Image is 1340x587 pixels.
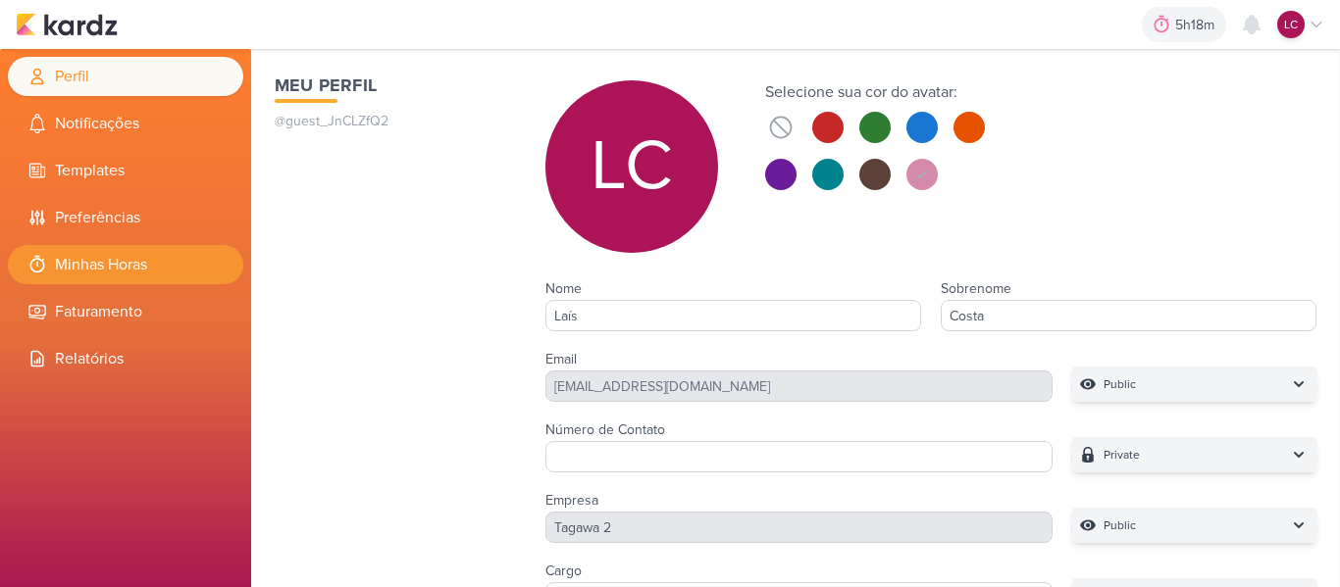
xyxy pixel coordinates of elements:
label: Nome [545,280,582,297]
li: Perfil [8,57,243,96]
li: Minhas Horas [8,245,243,284]
li: Templates [8,151,243,190]
p: Private [1104,445,1140,465]
label: Email [545,351,577,367]
button: Private [1072,437,1316,472]
div: Laís Costa [1277,11,1305,38]
button: Public [1072,508,1316,543]
p: LC [591,131,673,202]
p: @guest_JnCLZfQ2 [275,111,506,131]
button: Public [1072,367,1316,402]
li: Preferências [8,198,243,237]
p: Public [1104,515,1136,535]
li: Notificações [8,104,243,143]
img: kardz.app [16,13,118,36]
p: Public [1104,374,1136,394]
label: Empresa [545,492,598,509]
label: Cargo [545,563,582,579]
label: Sobrenome [941,280,1011,297]
label: Número de Contato [545,421,665,438]
div: Laís Costa [545,80,718,253]
div: 5h18m [1175,15,1220,35]
h1: Meu Perfil [275,73,506,99]
p: LC [1284,16,1298,33]
div: [EMAIL_ADDRESS][DOMAIN_NAME] [545,370,1054,402]
div: Selecione sua cor do avatar: [765,80,985,104]
li: Faturamento [8,292,243,331]
li: Relatórios [8,339,243,378]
